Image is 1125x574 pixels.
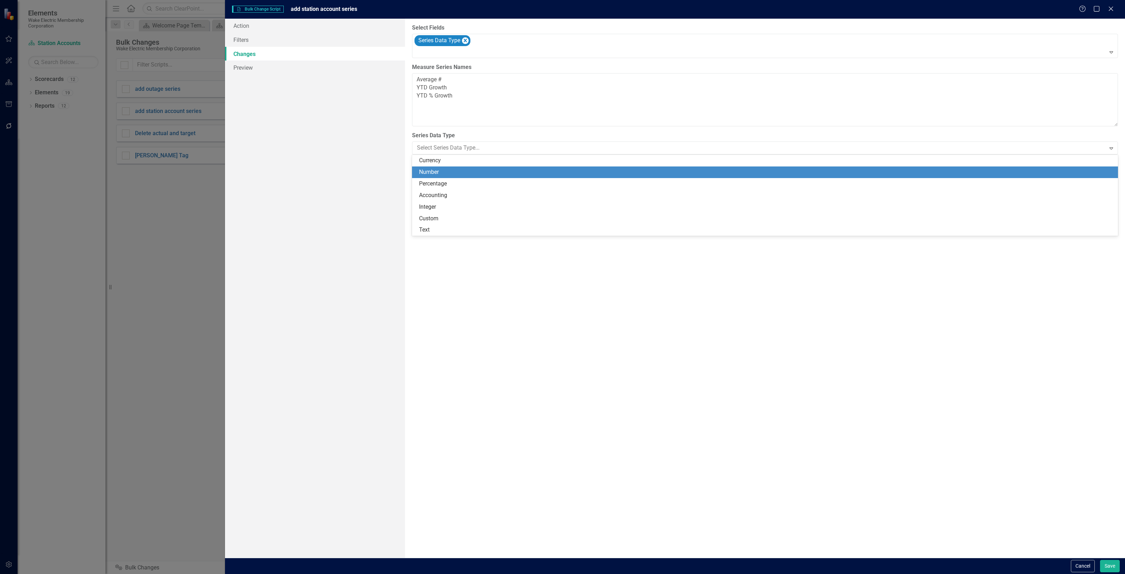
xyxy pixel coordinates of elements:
button: Cancel [1071,560,1095,572]
div: Custom [419,215,1114,223]
textarea: Average # YTD Growth YTD % Growth [412,73,1118,126]
label: Measure Series Names [412,63,1118,71]
span: add station account series [291,6,357,12]
span: Bulk Change Script [232,6,284,13]
div: Series Data Type [416,36,461,46]
div: Integer [419,203,1114,211]
div: Remove Series Data Type [462,37,469,44]
a: Preview [225,61,405,75]
div: Text [419,226,1114,234]
a: Filters [225,33,405,47]
label: Series Data Type [412,132,1118,140]
a: Changes [225,47,405,61]
div: Percentage [419,180,1114,188]
a: Action [225,19,405,33]
div: Currency [419,157,1114,165]
div: Accounting [419,191,1114,200]
button: Save [1100,560,1120,572]
div: Number [419,168,1114,176]
label: Select Fields [412,24,1118,32]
